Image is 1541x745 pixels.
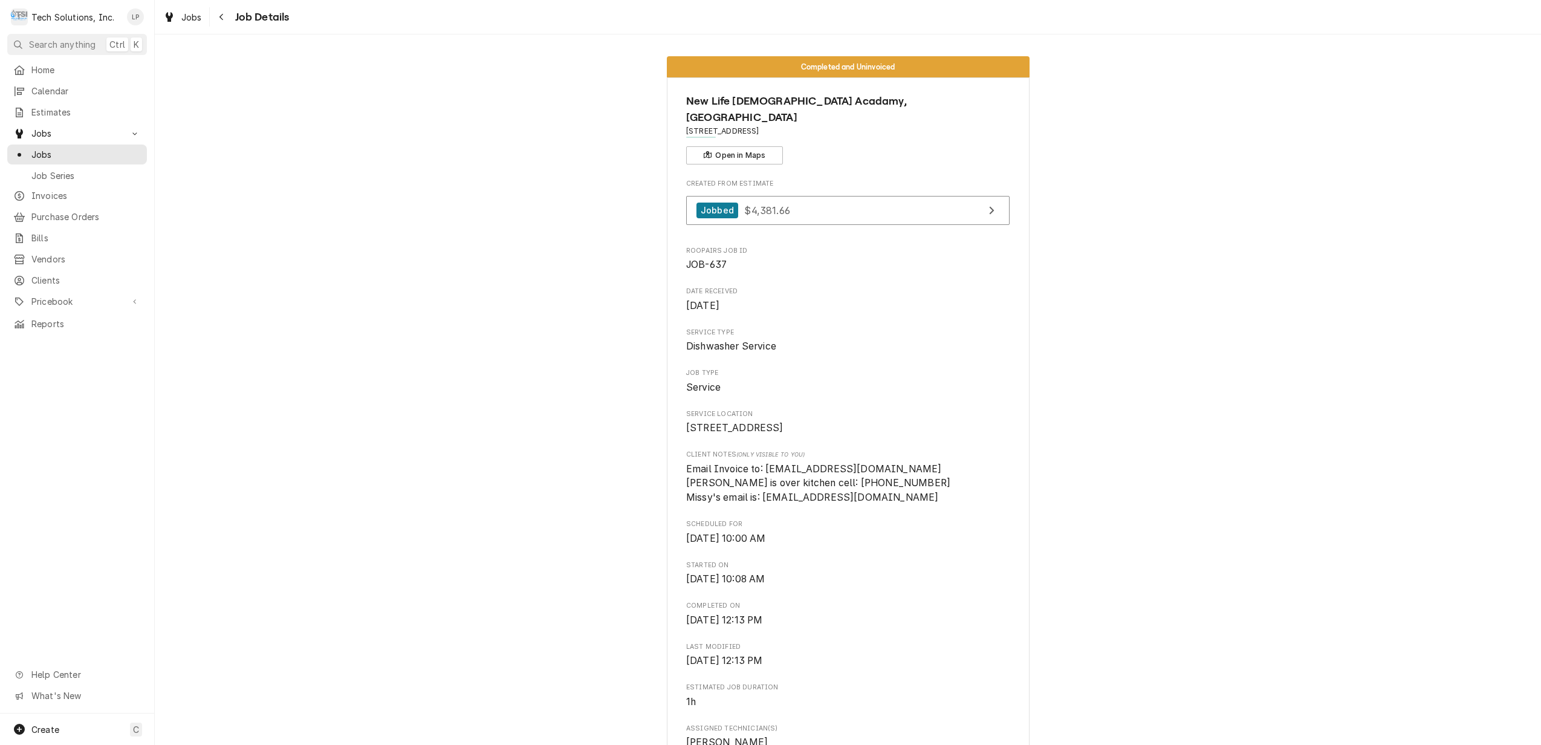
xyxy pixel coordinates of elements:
div: Status [667,56,1030,77]
span: Calendar [31,85,141,97]
button: Navigate back [212,7,232,27]
span: Started On [686,572,1010,587]
span: Roopairs Job ID [686,258,1010,272]
span: Purchase Orders [31,210,141,223]
span: Email Invoice to: [EMAIL_ADDRESS][DOMAIN_NAME] [PERSON_NAME] is over kitchen cell: [PHONE_NUMBER]... [686,463,950,503]
div: Jobbed [696,203,738,219]
a: Home [7,60,147,80]
a: Clients [7,270,147,290]
span: Jobs [31,148,141,161]
div: Date Received [686,287,1010,313]
span: Service Type [686,328,1010,337]
a: Jobs [7,145,147,164]
span: Scheduled For [686,519,1010,529]
div: Service Type [686,328,1010,354]
button: Search anythingCtrlK [7,34,147,55]
span: Reports [31,317,141,330]
div: Completed On [686,601,1010,627]
span: Service Location [686,421,1010,435]
span: Estimated Job Duration [686,695,1010,709]
div: [object Object] [686,450,1010,504]
span: Scheduled For [686,532,1010,546]
span: Assigned Technician(s) [686,724,1010,734]
span: Service Location [686,409,1010,419]
div: Last Modified [686,642,1010,668]
span: Last Modified [686,642,1010,652]
span: Name [686,93,1010,126]
span: Completed and Uninvoiced [801,63,895,71]
span: Search anything [29,38,96,51]
span: Job Type [686,368,1010,378]
span: [object Object] [686,462,1010,505]
div: Lisa Paschal's Avatar [127,8,144,25]
span: Estimates [31,106,141,119]
span: Pricebook [31,295,123,308]
span: [DATE] 10:00 AM [686,533,765,544]
span: K [134,38,139,51]
div: Created From Estimate [686,179,1010,231]
a: Go to Help Center [7,665,147,685]
a: View Estimate [686,196,1010,226]
a: Calendar [7,81,147,101]
span: C [133,723,139,736]
span: 1h [686,696,696,708]
span: Home [31,63,141,76]
span: Job Details [232,9,290,25]
span: Jobs [181,11,202,24]
div: Tech Solutions, Inc. [31,11,114,24]
a: Estimates [7,102,147,122]
span: Bills [31,232,141,244]
a: Job Series [7,166,147,186]
a: Go to What's New [7,686,147,706]
a: Go to Jobs [7,123,147,143]
span: Help Center [31,668,140,681]
span: (Only Visible to You) [736,451,805,458]
span: Created From Estimate [686,179,1010,189]
span: [DATE] [686,300,719,311]
span: [DATE] 10:08 AM [686,573,765,585]
span: Job Series [31,169,141,182]
a: Vendors [7,249,147,269]
span: [DATE] 12:13 PM [686,614,762,626]
span: Ctrl [109,38,125,51]
span: Invoices [31,189,141,202]
div: Service Location [686,409,1010,435]
span: Vendors [31,253,141,265]
span: Date Received [686,299,1010,313]
span: Address [686,126,1010,137]
span: Completed On [686,613,1010,628]
span: JOB-637 [686,259,727,270]
span: Date Received [686,287,1010,296]
button: Open in Maps [686,146,783,164]
div: Roopairs Job ID [686,246,1010,272]
span: Estimated Job Duration [686,683,1010,692]
span: [DATE] 12:13 PM [686,655,762,666]
a: Bills [7,228,147,248]
span: Started On [686,561,1010,570]
div: Estimated Job Duration [686,683,1010,709]
span: Service Type [686,339,1010,354]
a: Invoices [7,186,147,206]
div: LP [127,8,144,25]
a: Jobs [158,7,207,27]
div: Started On [686,561,1010,587]
a: Purchase Orders [7,207,147,227]
a: Go to Pricebook [7,291,147,311]
span: What's New [31,689,140,702]
div: Job Type [686,368,1010,394]
span: $4,381.66 [744,204,790,216]
span: Jobs [31,127,123,140]
span: Last Modified [686,654,1010,668]
span: Service [686,382,721,393]
span: Client Notes [686,450,1010,460]
span: Roopairs Job ID [686,246,1010,256]
span: Completed On [686,601,1010,611]
div: Tech Solutions, Inc.'s Avatar [11,8,28,25]
div: T [11,8,28,25]
span: [STREET_ADDRESS] [686,422,783,434]
span: Job Type [686,380,1010,395]
span: Dishwasher Service [686,340,776,352]
div: Scheduled For [686,519,1010,545]
span: Clients [31,274,141,287]
a: Reports [7,314,147,334]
